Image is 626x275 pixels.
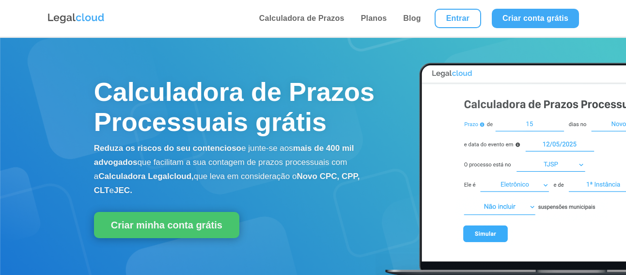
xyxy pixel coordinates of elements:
b: Novo CPC, CPP, CLT [94,172,360,195]
p: e junte-se aos que facilitam a sua contagem de prazos processuais com a que leva em consideração o e [94,142,376,197]
b: Calculadora Legalcloud, [98,172,194,181]
b: JEC. [114,186,132,195]
a: Entrar [435,9,481,28]
b: mais de 400 mil advogados [94,144,354,167]
b: Reduza os riscos do seu contencioso [94,144,241,153]
img: Logo da Legalcloud [47,12,105,25]
a: Criar conta grátis [492,9,579,28]
a: Criar minha conta grátis [94,212,239,238]
span: Calculadora de Prazos Processuais grátis [94,77,375,136]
